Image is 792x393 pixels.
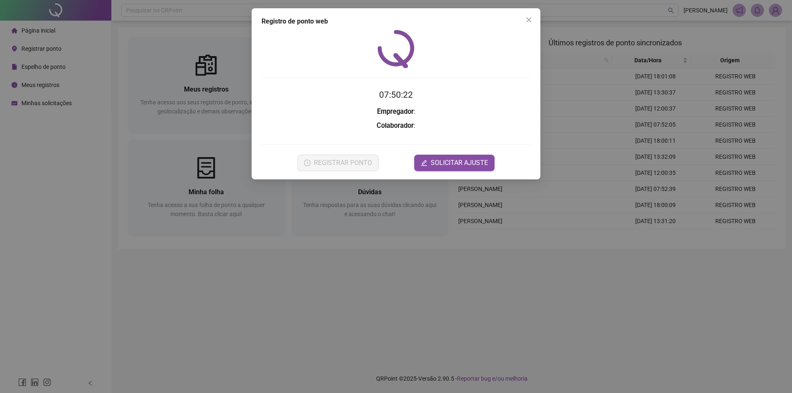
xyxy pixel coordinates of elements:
[431,158,488,168] span: SOLICITAR AJUSTE
[421,160,427,166] span: edit
[262,106,530,117] h3: :
[262,16,530,26] div: Registro de ponto web
[377,122,414,129] strong: Colaborador
[297,155,379,171] button: REGISTRAR PONTO
[526,16,532,23] span: close
[377,30,415,68] img: QRPoint
[379,90,413,100] time: 07:50:22
[414,155,495,171] button: editSOLICITAR AJUSTE
[262,120,530,131] h3: :
[377,108,414,115] strong: Empregador
[522,13,535,26] button: Close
